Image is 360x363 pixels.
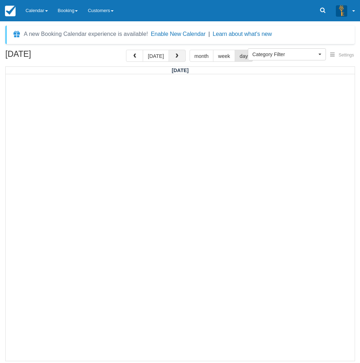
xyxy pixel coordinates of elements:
button: Settings [326,50,358,60]
span: Settings [339,53,354,58]
span: [DATE] [172,67,189,73]
img: A3 [336,5,347,16]
button: [DATE] [143,50,169,62]
button: Enable New Calendar [151,31,206,38]
h2: [DATE] [5,50,95,63]
button: month [190,50,214,62]
span: Category Filter [252,51,317,58]
button: week [213,50,235,62]
span: | [208,31,210,37]
img: checkfront-main-nav-mini-logo.png [5,6,16,16]
button: day [235,50,253,62]
a: Learn about what's new [213,31,272,37]
div: A new Booking Calendar experience is available! [24,30,148,38]
button: Category Filter [248,48,326,60]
